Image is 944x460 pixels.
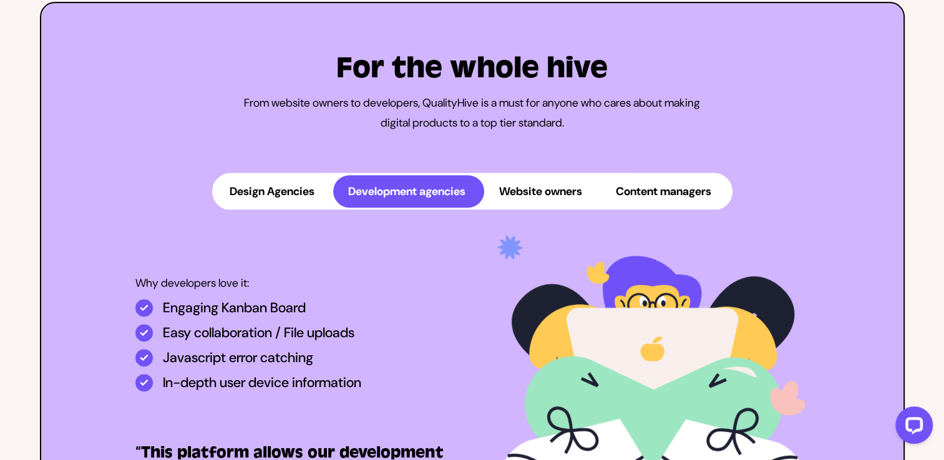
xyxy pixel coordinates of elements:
[215,175,333,208] button: Design Agencies
[163,374,361,391] p: In-depth user device information
[163,349,313,367] p: Javascript error catching
[484,175,601,208] button: Website owners
[333,175,484,208] button: Development agencies
[163,299,306,317] p: Engaging Kanban Board
[885,401,938,454] iframe: LiveChat chat widget
[242,53,702,83] h2: For the whole hive
[242,93,702,133] p: From website owners to developers, QualityHive is a must for anyone who cares about making digita...
[135,324,153,342] img: Easy collaboration / File uploads
[135,374,153,391] img: In-depth user device information
[135,274,445,292] p: Why developers love it:
[135,349,153,367] img: Javascript error catching
[135,299,153,317] img: Engaging Kanban Board
[163,324,354,342] p: Easy collaboration / File uploads
[601,175,730,208] button: Content managers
